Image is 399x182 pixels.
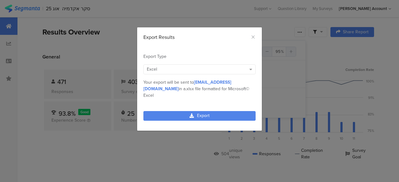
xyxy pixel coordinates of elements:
span: [EMAIL_ADDRESS][DOMAIN_NAME] [143,79,231,92]
div: dialog [137,27,262,131]
div: Export Type [143,53,256,60]
button: Close [251,34,256,41]
span: Excel [147,66,157,72]
span: .xlsx file formatted for Microsoft© Excel [143,86,249,99]
div: Export Results [143,34,256,41]
a: Export [143,111,256,121]
div: Your export will be sent to in a [143,79,256,99]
